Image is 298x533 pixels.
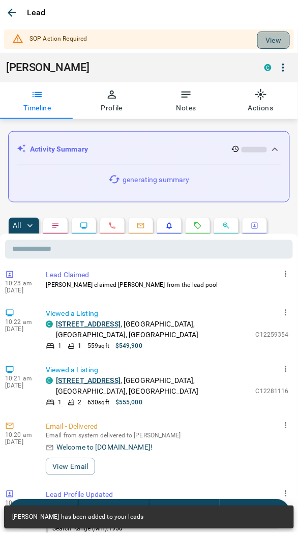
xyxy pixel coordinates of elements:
p: [PERSON_NAME] claimed [PERSON_NAME] from the lead pool [46,281,289,290]
p: 10:22 am [5,319,36,326]
button: Profile [75,82,150,119]
svg: Calls [108,222,116,230]
p: 10:21 am [5,375,36,382]
p: Lead Claimed [46,270,289,281]
p: Activity Summary [30,144,88,155]
svg: Requests [194,222,202,230]
p: [DATE] [5,287,36,294]
p: [DATE] [5,382,36,390]
p: Lead [27,7,46,19]
p: 10:20 am [5,432,36,439]
div: condos.ca [264,64,272,71]
p: Viewed a Listing [46,309,289,319]
p: C12259354 [256,331,289,340]
p: , [GEOGRAPHIC_DATA], [GEOGRAPHIC_DATA], [GEOGRAPHIC_DATA] [56,376,251,397]
p: [DATE] [5,326,36,333]
a: [STREET_ADDRESS] [56,320,121,329]
p: Lead Profile Updated [46,490,289,500]
p: , [GEOGRAPHIC_DATA], [GEOGRAPHIC_DATA], [GEOGRAPHIC_DATA] [56,319,251,341]
p: 2 [78,398,81,407]
button: View [257,32,290,49]
p: Viewed a Listing [46,365,289,376]
svg: Opportunities [222,222,230,230]
p: 10:17 am [5,500,36,507]
p: [DATE] [5,439,36,446]
p: $549,900 [115,342,142,351]
div: condos.ca [46,377,53,384]
h1: [PERSON_NAME] [6,61,249,74]
button: Notes [149,82,224,119]
svg: Agent Actions [251,222,259,230]
p: Email from system delivered to [PERSON_NAME] [46,432,289,439]
svg: Emails [137,222,145,230]
p: 559 sqft [87,342,109,351]
div: SOP Action Required [29,29,87,49]
p: 1 [58,342,62,351]
p: 1 [58,398,62,407]
p: $555,000 [115,398,142,407]
p: 630 sqft [87,398,109,407]
p: C12281116 [256,387,289,396]
p: 10:23 am [5,280,36,287]
p: All [13,222,21,229]
svg: Lead Browsing Activity [80,222,88,230]
p: generating summary [123,174,189,185]
button: View Email [46,458,95,476]
svg: Listing Alerts [165,222,173,230]
p: Email - Delivered [46,422,289,432]
p: Welcome to [DOMAIN_NAME]! [56,442,153,453]
div: condos.ca [46,321,53,328]
div: [PERSON_NAME] has been added to your leads [12,509,143,526]
svg: Notes [51,222,59,230]
div: Activity Summary [17,140,281,159]
a: [STREET_ADDRESS] [56,377,121,385]
p: 1 [78,342,81,351]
